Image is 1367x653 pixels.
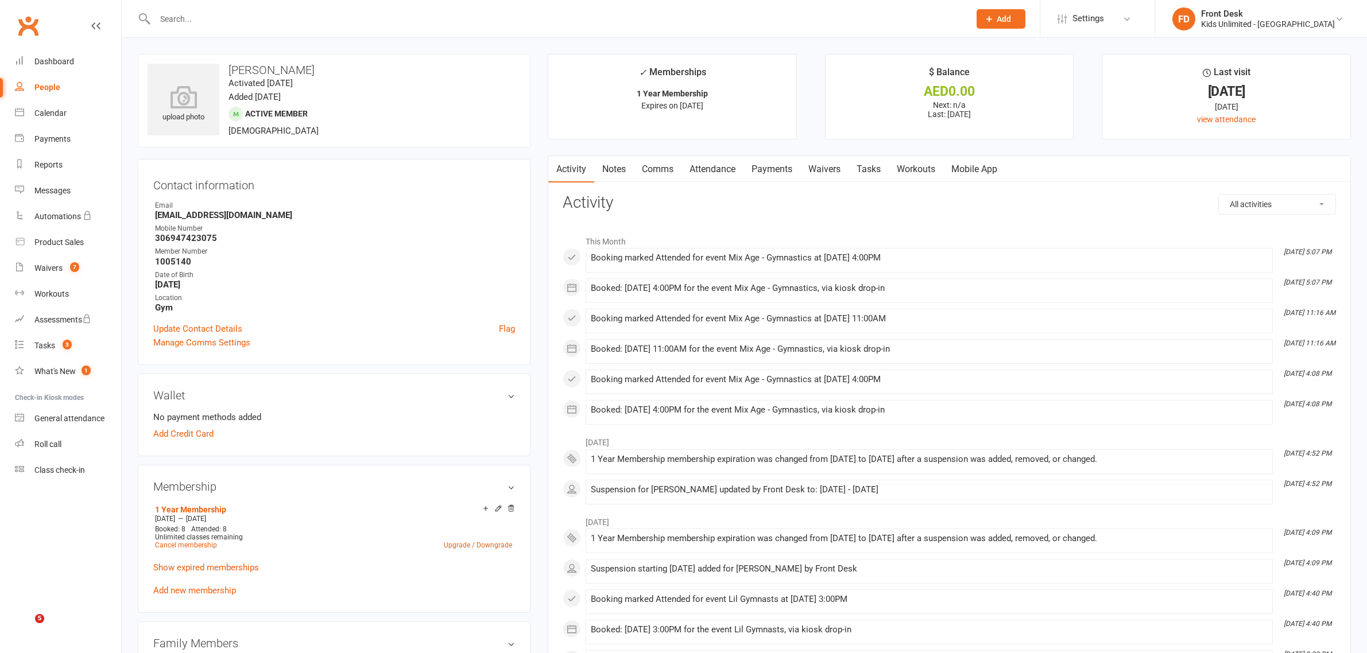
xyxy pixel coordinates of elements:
a: Add Credit Card [153,427,214,441]
div: Mobile Number [155,223,515,234]
a: Notes [594,156,634,182]
div: Payments [34,134,71,143]
a: People [15,75,121,100]
i: [DATE] 4:08 PM [1284,370,1331,378]
div: General attendance [34,414,104,423]
span: [DATE] [155,515,175,523]
a: Comms [634,156,681,182]
span: [DATE] [186,515,206,523]
div: Location [155,293,515,304]
a: Class kiosk mode [15,457,121,483]
i: [DATE] 11:16 AM [1284,309,1335,317]
a: Roll call [15,432,121,457]
a: Activity [548,156,594,182]
a: Calendar [15,100,121,126]
div: Waivers [34,263,63,273]
span: Booked: 8 [155,525,185,533]
i: [DATE] 5:07 PM [1284,248,1331,256]
span: 5 [35,614,44,623]
div: Front Desk [1201,9,1335,19]
div: Booked: [DATE] 3:00PM for the event Lil Gymnasts, via kiosk drop-in [591,625,1268,635]
div: What's New [34,367,76,376]
strong: 1005140 [155,256,515,267]
time: Activated [DATE] [229,78,293,88]
div: [DATE] [1113,100,1340,113]
i: [DATE] 4:52 PM [1284,480,1331,488]
div: FD [1172,7,1195,30]
li: [DATE] [563,430,1336,449]
a: Mobile App [943,156,1005,182]
li: [DATE] [563,510,1336,528]
a: Reports [15,152,121,178]
h3: [PERSON_NAME] [148,64,521,76]
a: Payments [15,126,121,152]
a: Payments [743,156,800,182]
span: Expires on [DATE] [641,101,703,110]
a: Flag [499,322,515,336]
div: Suspension for [PERSON_NAME] updated by Front Desk to: [DATE] - [DATE] [591,485,1268,495]
div: Suspension starting [DATE] added for [PERSON_NAME] by Front Desk [591,564,1268,574]
a: Waivers 7 [15,255,121,281]
a: Tasks 3 [15,333,121,359]
iframe: Intercom live chat [11,614,39,642]
div: 1 Year Membership membership expiration was changed from [DATE] to [DATE] after a suspension was ... [591,454,1268,464]
i: [DATE] 4:08 PM [1284,400,1331,408]
div: upload photo [148,85,219,123]
a: Manage Comms Settings [153,336,250,349]
div: 1 Year Membership membership expiration was changed from [DATE] to [DATE] after a suspension was ... [591,534,1268,543]
a: Cancel membership [155,541,217,549]
a: Dashboard [15,49,121,75]
span: Settings [1072,6,1104,32]
i: ✓ [639,67,646,78]
h3: Activity [563,194,1336,212]
a: Assessments [15,307,121,333]
span: Unlimited classes remaining [155,533,243,541]
a: Waivers [800,156,849,182]
span: 1 [82,366,91,375]
a: Add new membership [153,585,236,596]
p: Next: n/a Last: [DATE] [836,100,1063,119]
a: view attendance [1197,115,1256,124]
div: Messages [34,186,71,195]
div: Tasks [34,341,55,350]
div: $ Balance [929,65,970,85]
div: Last visit [1203,65,1250,85]
a: Attendance [681,156,743,182]
div: Date of Birth [155,270,515,281]
h3: Family Members [153,637,515,650]
a: Product Sales [15,230,121,255]
i: [DATE] 4:52 PM [1284,449,1331,457]
time: Added [DATE] [229,92,281,102]
a: Upgrade / Downgrade [444,541,512,549]
strong: 1 Year Membership [637,89,708,98]
strong: Gym [155,302,515,313]
span: 3 [63,340,72,349]
div: Kids Unlimited - [GEOGRAPHIC_DATA] [1201,19,1335,29]
i: [DATE] 5:07 PM [1284,278,1331,286]
a: 1 Year Membership [155,505,226,514]
strong: 306947423075 [155,233,515,243]
span: [DEMOGRAPHIC_DATA] [229,126,319,136]
a: Tasks [849,156,889,182]
a: Clubworx [14,11,42,40]
h3: Membership [153,480,515,493]
i: [DATE] 4:09 PM [1284,528,1331,537]
i: [DATE] 4:40 PM [1284,620,1331,628]
div: Booked: [DATE] 4:00PM for the event Mix Age - Gymnastics, via kiosk drop-in [591,283,1268,293]
span: Add [997,14,1011,24]
strong: [DATE] [155,279,515,290]
div: Workouts [34,289,69,298]
i: [DATE] 4:09 PM [1284,559,1331,567]
i: [DATE] 11:16 AM [1284,339,1335,347]
div: Assessments [34,315,91,324]
div: Roll call [34,440,61,449]
span: Attended: 8 [191,525,227,533]
div: People [34,83,60,92]
div: Memberships [639,65,706,86]
strong: [EMAIL_ADDRESS][DOMAIN_NAME] [155,210,515,220]
div: Calendar [34,108,67,118]
input: Search... [152,11,962,27]
div: [DATE] [1113,85,1340,98]
a: Workouts [15,281,121,307]
a: Workouts [889,156,943,182]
